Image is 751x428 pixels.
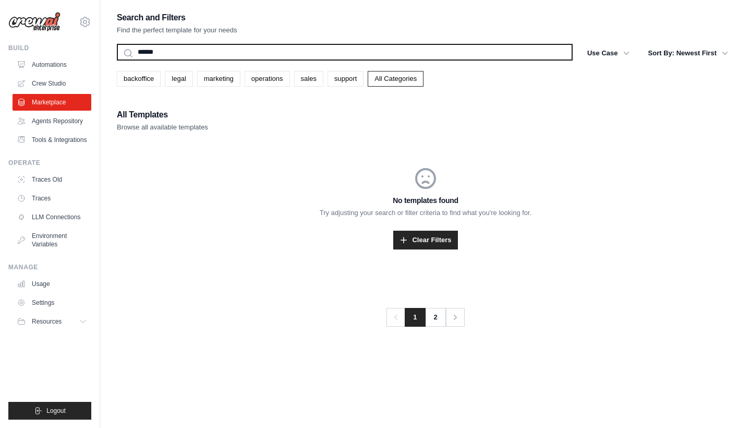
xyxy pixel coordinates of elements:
a: marketing [197,71,240,87]
p: Browse all available templates [117,122,208,133]
a: Tools & Integrations [13,132,91,148]
a: Automations [13,56,91,73]
a: Marketplace [13,94,91,111]
a: 2 [425,308,446,327]
h2: All Templates [117,108,208,122]
span: Resources [32,317,62,326]
a: Usage [13,276,91,292]
a: Clear Filters [393,231,457,249]
a: backoffice [117,71,161,87]
button: Logout [8,402,91,420]
a: Environment Variables [13,228,91,253]
a: sales [294,71,323,87]
img: Logo [8,12,60,32]
span: Logout [46,407,66,415]
a: operations [245,71,290,87]
button: Resources [13,313,91,330]
div: Build [8,44,91,52]
a: legal [165,71,192,87]
a: support [328,71,364,87]
a: Agents Repository [13,113,91,129]
span: 1 [405,308,425,327]
button: Sort By: Newest First [642,44,734,63]
div: Manage [8,263,91,271]
a: Settings [13,294,91,311]
a: Crew Studio [13,75,91,92]
button: Use Case [581,44,636,63]
a: Traces Old [13,171,91,188]
a: LLM Connections [13,209,91,225]
div: Operate [8,159,91,167]
a: All Categories [368,71,423,87]
h3: No templates found [117,195,734,206]
h2: Search and Filters [117,10,237,25]
p: Try adjusting your search or filter criteria to find what you're looking for. [117,208,734,218]
p: Find the perfect template for your needs [117,25,237,35]
a: Traces [13,190,91,207]
nav: Pagination [386,308,464,327]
